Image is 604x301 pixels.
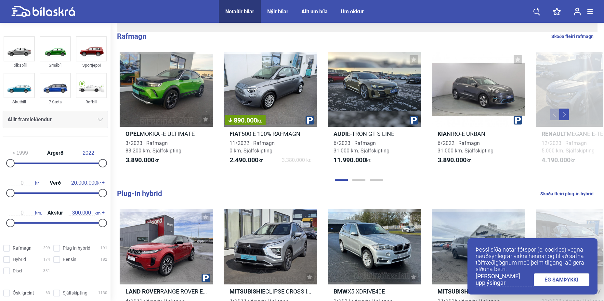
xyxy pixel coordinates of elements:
[334,156,366,164] b: 11.990.000
[282,156,311,164] span: 3.380.000 kr.
[550,109,560,120] button: Previous
[574,7,581,16] img: user-login.svg
[432,52,525,170] a: KiaNIRO-E URBAN6/2022 · Rafmagn31.000 km. Sjálfskipting3.890.000kr.
[43,268,50,274] span: 331
[230,130,242,137] b: Fiat
[229,117,262,124] span: 890.000
[63,256,76,263] span: Bensín
[224,52,317,170] a: 890.000kr.Fiat500 E 100% RAFMAGN11/2022 · Rafmagn0 km. Sjálfskipting2.490.000kr.3.380.000 kr.
[69,210,101,216] span: km.
[43,256,50,263] span: 174
[438,156,472,164] span: kr.
[125,130,140,137] b: Opel
[48,180,62,186] span: Verð
[76,61,107,69] div: Sportjeppi
[46,290,50,296] span: 63
[120,288,213,295] h2: RANGE ROVER EVOQUE S PHEV
[352,179,365,181] button: Page 2
[100,245,107,252] span: 191
[120,130,213,137] h2: MOKKA -E ULTIMATE
[120,52,213,170] a: OpelMOKKA -E ULTIMATE3/2023 · Rafmagn83.200 km. Sjálfskipting3.890.000kr.
[125,140,181,154] span: 3/2023 · Rafmagn 83.200 km. Sjálfskipting
[125,156,154,164] b: 3.890.000
[551,32,594,41] a: Skoða fleiri rafmagn
[334,156,371,164] span: kr.
[534,273,590,286] a: ÉG SAMÞYKKI
[4,61,35,69] div: Fólksbíll
[13,268,22,274] span: Dísel
[328,288,421,295] h2: X5 XDRIVE40E
[63,290,87,296] span: Sjálfskipting
[125,288,160,295] b: Land Rover
[334,130,347,137] b: Audi
[224,288,317,295] h2: ECLIPSE CROSS INTENSE PHEV
[542,140,595,154] span: 12/2023 · Rafmagn 5.000 km. Sjálfskipting
[100,256,107,263] span: 182
[40,98,71,106] div: 7 Sæta
[542,130,567,137] b: Renault
[559,109,569,120] button: Next
[476,246,589,272] p: Þessi síða notar fótspor (e. cookies) vegna nauðsynlegrar virkni hennar og til að safna tölfræðig...
[542,156,571,164] b: 4.190.000
[40,61,71,69] div: Smábíl
[257,118,262,124] span: kr.
[438,130,447,137] b: Kia
[230,156,258,164] b: 2.490.000
[335,179,348,181] button: Page 1
[125,156,160,164] span: kr.
[432,130,525,137] h2: NIRO-E URBAN
[225,8,254,15] a: Notaðir bílar
[7,115,52,124] span: Allir framleiðendur
[542,156,576,164] span: kr.
[117,190,162,198] b: Plug-in hybrid
[328,130,421,137] h2: E-TRON GT S LINE
[43,245,50,252] span: 399
[63,245,90,252] span: Plug-in hybrid
[301,8,328,15] a: Allt um bíla
[117,32,146,40] b: Rafmagn
[230,140,275,154] span: 11/2022 · Rafmagn 0 km. Sjálfskipting
[370,179,383,181] button: Page 3
[9,210,42,216] span: km.
[432,288,525,295] h2: OUTLANDER INSTYLE PHEV
[224,130,317,137] h2: 500 E 100% RAFMAGN
[71,180,101,186] span: kr.
[230,288,262,295] b: Mitsubishi
[230,156,264,164] span: kr.
[540,190,594,198] a: Skoða fleiri plug-in hybrid
[438,288,470,295] b: Mitsubishi
[13,245,32,252] span: Rafmagn
[46,150,65,156] span: Árgerð
[13,256,26,263] span: Hybrid
[98,290,107,296] span: 1130
[328,52,421,170] a: AudiE-TRON GT S LINE6/2023 · Rafmagn31.000 km. Sjálfskipting11.990.000kr.
[9,180,39,186] span: kr.
[334,288,348,295] b: BMW
[13,290,34,296] span: Óskilgreint
[476,273,534,286] a: [PERSON_NAME] upplýsingar
[438,156,466,164] b: 3.890.000
[4,98,35,106] div: Skutbíll
[438,140,493,154] span: 6/2022 · Rafmagn 31.000 km. Sjálfskipting
[76,98,107,106] div: Rafbíll
[341,8,364,15] a: Um okkur
[267,8,288,15] a: Nýir bílar
[334,140,389,154] span: 6/2023 · Rafmagn 31.000 km. Sjálfskipting
[46,210,65,216] span: Akstur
